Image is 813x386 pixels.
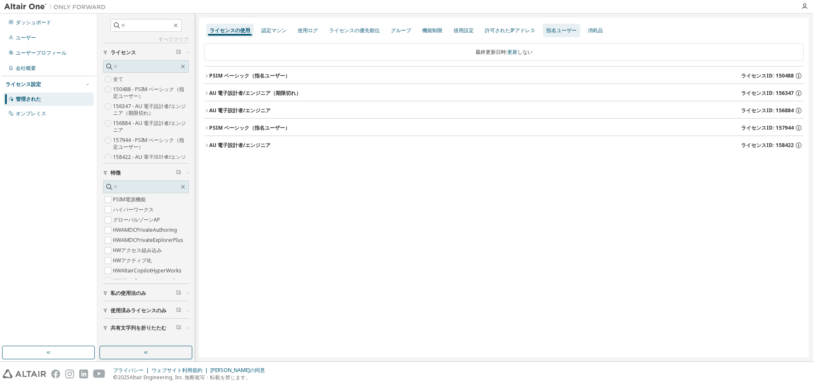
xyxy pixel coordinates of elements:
font: しない [517,48,533,56]
font: AU 電子設計者/エンジニア [209,107,271,114]
font: PSIM ベーシック（指名ユーザー） [209,72,290,79]
font: HWAltairOneデスクトップ [113,277,174,284]
font: 使用ログ [298,27,318,34]
font: ダッシュボード [16,19,51,26]
button: PSIM ベーシック（指名ユーザー）ライセンスID: 150488 [204,67,804,85]
button: 私の使用法のみ [103,284,189,303]
img: instagram.svg [65,369,74,378]
font: 更新 [507,48,517,56]
button: AU 電子設計者/エンジニアライセンスID: 158422 [204,136,804,155]
font: グループ [391,27,411,34]
img: linkedin.svg [79,369,88,378]
font: 共有文字列を折りたたむ [111,324,166,331]
font: AU 電子設計者/エンジニア [209,89,271,97]
img: アルタイルワン [4,3,110,11]
font: PSIM電源機能 [113,196,146,203]
font: ライセンスID: 156884 [741,107,794,114]
font: HWアクセス組み込み [113,247,162,254]
font: ライセンスID: 156347 [741,89,794,97]
font: 私の使用法のみ [111,289,146,297]
font: AU 電子設計者/エンジニア [209,142,271,149]
font: ライセンス [111,49,136,56]
button: 特徴 [103,164,189,182]
button: AU 電子設計者/エンジニア（期限切れ）ライセンスID: 156347 [204,84,804,103]
font: 2025 [118,374,130,381]
button: PSIM ベーシック（指名ユーザー）ライセンスID: 157944 [204,119,804,137]
font: 指名ユーザー [546,27,577,34]
font: ライセンスの使用 [210,27,250,34]
font: ライセンスID: 150488 [741,72,794,79]
span: フィルターをクリア [176,169,181,176]
font: 150488 - PSIM ベーシック（指定ユーザー） [113,86,184,100]
font: HWAMDCPrivateAuthoring [113,226,177,233]
img: facebook.svg [51,369,60,378]
img: youtube.svg [93,369,105,378]
font: HWアクティブ化 [113,257,152,264]
button: 使用済みライセンスのみ [103,301,189,320]
font: ウェブサイト利用規約 [152,367,202,374]
font: オンプレミス [16,110,46,117]
font: ライセンス設定 [6,81,41,88]
font: 特徴 [111,169,121,176]
font: ライセンスID: 158422 [741,142,794,149]
font: ライセンスID: 157944 [741,124,794,131]
font: [PERSON_NAME]の同意 [210,367,265,374]
font: ライセンスの優先順位 [329,27,380,34]
button: 共有文字列を折りたたむ [103,319,189,337]
span: フィルターをクリア [176,325,181,331]
font: 156884 - AU 電子設計者/エンジニア [113,119,186,133]
font: （期限切れ） [271,89,301,97]
font: 機能制限 [422,27,442,34]
font: 借用設定 [454,27,474,34]
font: ユーザー [16,34,36,41]
font: 許可されたIPアドレス [485,27,535,34]
font: 消耗品 [588,27,603,34]
font: 158422 - AU 電子設計者/エンジニア [113,153,186,167]
font: グローバルゾーンAP [113,216,160,223]
font: HWAMDCPrivateExplorerPlus [113,236,183,244]
span: フィルターをクリア [176,49,181,56]
font: 最終更新日時: [476,48,507,56]
font: © [113,374,118,381]
font: 使用済みライセンスのみ [111,307,166,314]
font: 管理された [16,95,41,103]
font: 会社概要 [16,64,36,72]
font: ハイパーワークス [113,206,154,213]
font: 156347 - AU 電子設計者/エンジニア（期限切れ） [113,103,186,117]
span: フィルターをクリア [176,290,181,297]
font: 157944 - PSIM ベーシック（指定ユーザー） [113,136,184,150]
button: AU 電子設計者/エンジニアライセンスID: 156884 [204,101,804,120]
font: 認定マシン [261,27,287,34]
font: HWAltairCopilotHyperWorks [113,267,182,274]
font: ユーザープロフィール [16,49,66,56]
font: プライバシー [113,367,144,374]
font: 全て [113,75,123,83]
button: ライセンス [103,43,189,62]
span: フィルターをクリア [176,307,181,314]
font: PSIM ベーシック（指名ユーザー） [209,124,290,131]
font: すべてクリア [158,36,189,43]
img: altair_logo.svg [3,369,46,378]
font: Altair Engineering, Inc. 無断複写・転載を禁じます。 [130,374,251,381]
